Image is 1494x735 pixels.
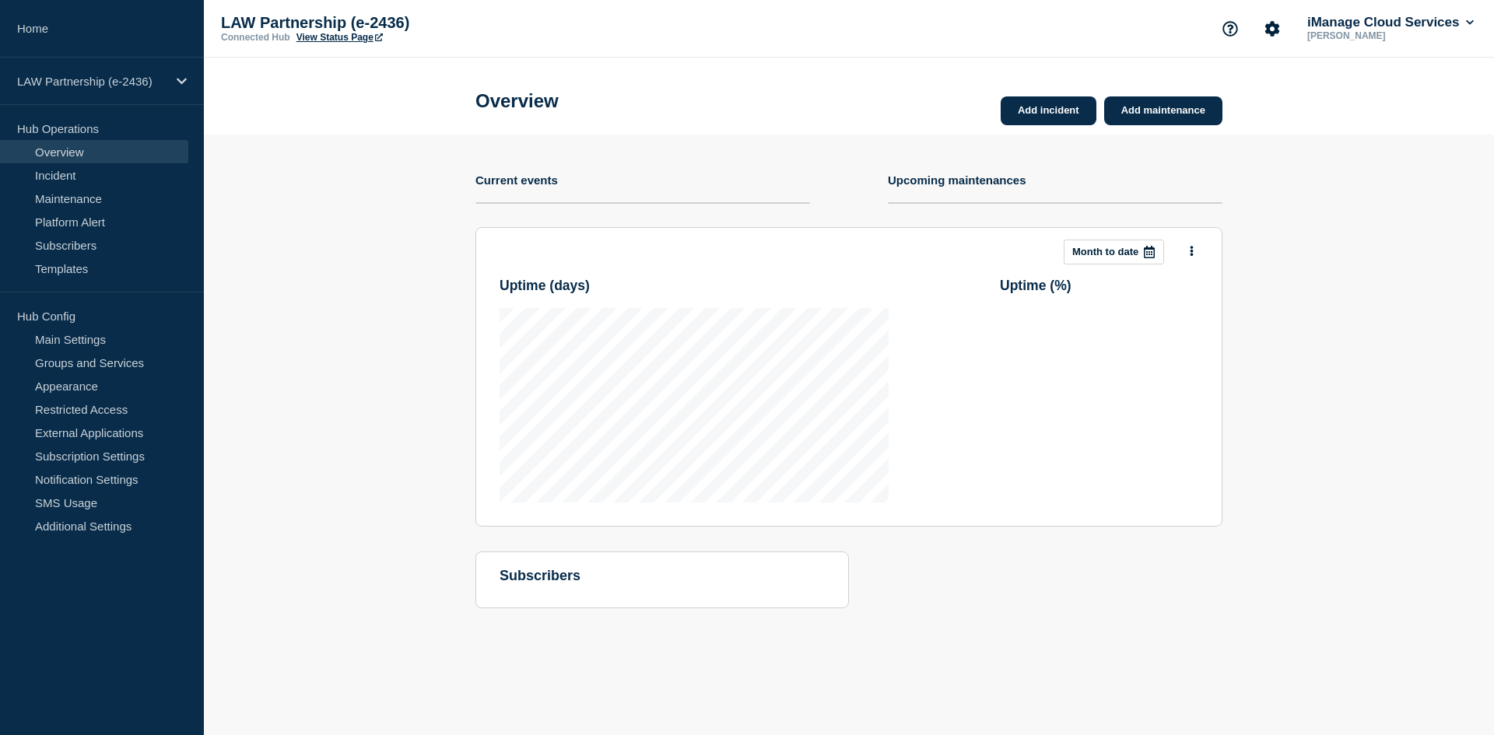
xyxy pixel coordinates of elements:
[17,75,167,88] p: LAW Partnership (e-2436)
[1072,246,1138,257] p: Month to date
[1001,96,1096,125] a: Add incident
[1256,12,1289,45] button: Account settings
[500,278,590,294] h3: Uptime ( days )
[221,14,532,32] p: LAW Partnership (e-2436)
[296,32,383,43] a: View Status Page
[1214,12,1247,45] button: Support
[1104,96,1222,125] a: Add maintenance
[221,32,290,43] p: Connected Hub
[1304,15,1477,30] button: iManage Cloud Services
[1000,278,1071,294] h3: Uptime ( % )
[475,173,558,187] h4: Current events
[1304,30,1466,41] p: [PERSON_NAME]
[475,90,559,112] h1: Overview
[500,568,825,584] h4: subscribers
[888,173,1026,187] h4: Upcoming maintenances
[1064,240,1164,264] button: Month to date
